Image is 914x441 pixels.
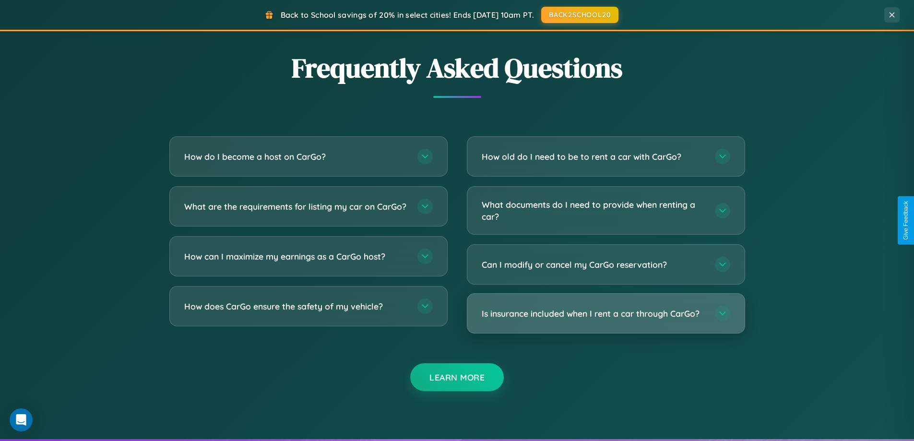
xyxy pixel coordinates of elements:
[482,151,705,163] h3: How old do I need to be to rent a car with CarGo?
[184,151,408,163] h3: How do I become a host on CarGo?
[902,201,909,240] div: Give Feedback
[169,49,745,86] h2: Frequently Asked Questions
[482,199,705,222] h3: What documents do I need to provide when renting a car?
[10,408,33,431] div: Open Intercom Messenger
[482,308,705,320] h3: Is insurance included when I rent a car through CarGo?
[541,7,618,23] button: BACK2SCHOOL20
[410,363,504,391] button: Learn More
[482,259,705,271] h3: Can I modify or cancel my CarGo reservation?
[184,201,408,213] h3: What are the requirements for listing my car on CarGo?
[281,10,534,20] span: Back to School savings of 20% in select cities! Ends [DATE] 10am PT.
[184,300,408,312] h3: How does CarGo ensure the safety of my vehicle?
[184,250,408,262] h3: How can I maximize my earnings as a CarGo host?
